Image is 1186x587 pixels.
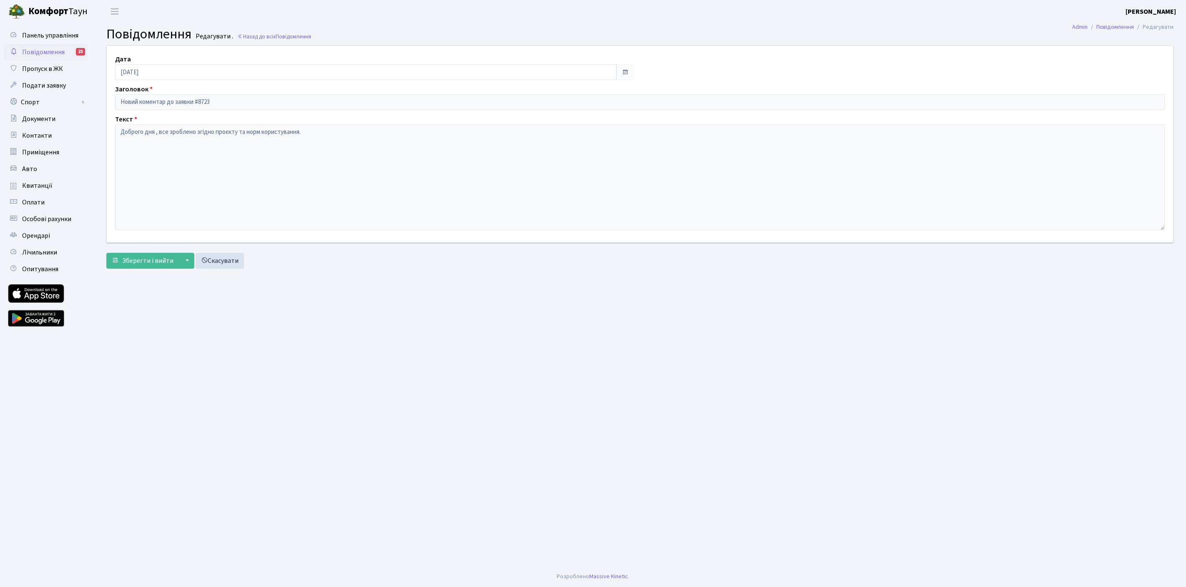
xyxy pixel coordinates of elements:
a: Повідомлення25 [4,44,88,60]
span: Опитування [22,265,58,274]
a: Повідомлення [1096,23,1134,31]
nav: breadcrumb [1060,18,1186,36]
a: Оплати [4,194,88,211]
span: Пропуск в ЖК [22,64,63,73]
small: Редагувати . [194,33,233,40]
span: Зберегти і вийти [122,256,173,265]
span: Документи [22,114,55,123]
a: Massive Kinetic [589,572,628,581]
a: Скасувати [196,253,244,269]
span: Подати заявку [22,81,66,90]
b: Комфорт [28,5,68,18]
a: Авто [4,161,88,177]
textarea: Доброго дня , все зроблено згідно проєкту та норм користування. [115,124,1165,230]
span: Панель управління [22,31,78,40]
a: Квитанції [4,177,88,194]
span: Приміщення [22,148,59,157]
a: Лічильники [4,244,88,261]
b: [PERSON_NAME] [1126,7,1176,16]
button: Зберегти і вийти [106,253,179,269]
span: Повідомлення [22,48,65,57]
a: Контакти [4,127,88,144]
img: logo.png [8,3,25,20]
a: Пропуск в ЖК [4,60,88,77]
a: [PERSON_NAME] [1126,7,1176,17]
span: Авто [22,164,37,174]
span: Оплати [22,198,45,207]
li: Редагувати [1134,23,1173,32]
a: Приміщення [4,144,88,161]
a: Опитування [4,261,88,277]
label: Заголовок [115,84,153,94]
span: Повідомлення [276,33,311,40]
a: Назад до всіхПовідомлення [237,33,311,40]
div: Розроблено . [557,572,629,581]
span: Орендарі [22,231,50,240]
span: Контакти [22,131,52,140]
label: Текст [115,114,137,124]
span: Таун [28,5,88,19]
a: Подати заявку [4,77,88,94]
a: Особові рахунки [4,211,88,227]
div: 25 [76,48,85,55]
span: Квитанції [22,181,53,190]
span: Особові рахунки [22,214,71,224]
span: Повідомлення [106,25,191,44]
button: Переключити навігацію [104,5,125,18]
a: Орендарі [4,227,88,244]
a: Admin [1072,23,1088,31]
a: Документи [4,111,88,127]
label: Дата [115,54,131,64]
a: Спорт [4,94,88,111]
span: Лічильники [22,248,57,257]
a: Панель управління [4,27,88,44]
